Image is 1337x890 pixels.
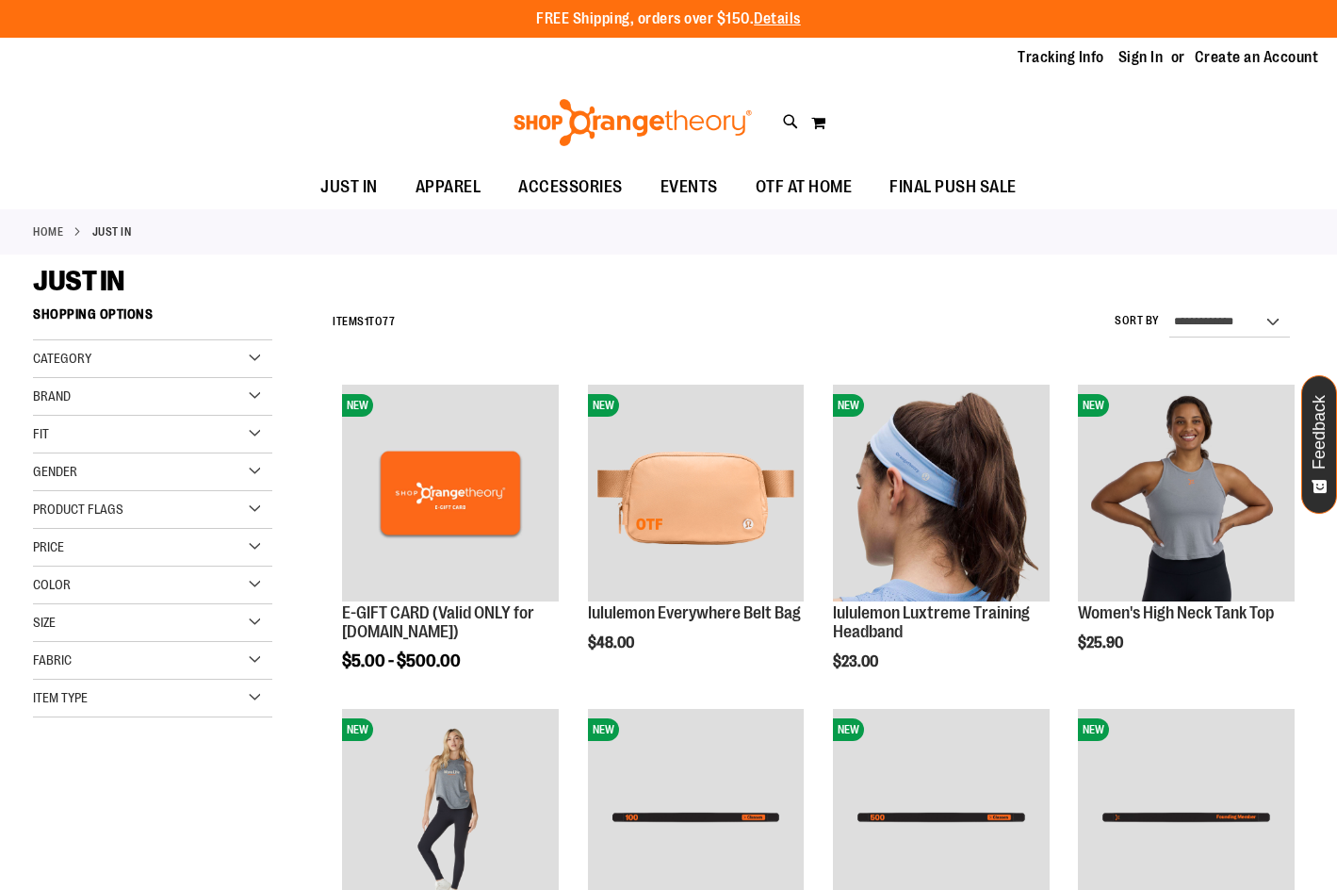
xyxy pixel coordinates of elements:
span: NEW [1078,394,1109,417]
span: $23.00 [833,653,881,670]
span: APPAREL [416,166,481,208]
label: Sort By [1115,313,1160,329]
span: JUST IN [320,166,378,208]
a: APPAREL [397,166,500,209]
span: FINAL PUSH SALE [889,166,1017,208]
span: Feedback [1311,395,1329,470]
div: product [1068,375,1304,700]
span: NEW [833,718,864,741]
span: $25.90 [1078,635,1126,651]
img: E-GIFT CARD (Valid ONLY for ShopOrangetheory.com) [342,385,559,602]
div: product [579,375,814,700]
span: NEW [588,394,619,417]
span: NEW [342,394,373,417]
div: product [823,375,1059,717]
a: lululemon Everywhere Belt Bag NEW [588,385,805,604]
a: Details [754,10,801,27]
a: lululemon Luxtreme Training HeadbandNEW [833,385,1050,604]
span: NEW [342,718,373,741]
img: Shop Orangetheory [511,99,755,146]
span: Category [33,351,91,366]
span: Gender [33,464,77,479]
span: Fabric [33,652,72,667]
span: 77 [383,315,395,328]
span: NEW [833,394,864,417]
a: lululemon Everywhere Belt Bag [588,603,801,622]
span: $48.00 [588,635,637,651]
span: $5.00 - $500.00 [342,651,461,670]
img: Image of Womens BB High Neck Tank Grey [1078,385,1295,602]
span: JUST IN [33,265,124,297]
p: FREE Shipping, orders over $150. [536,8,801,30]
span: Brand [33,388,71,404]
span: NEW [588,718,619,741]
span: Fit [33,426,49,441]
a: EVENTS [642,166,737,209]
span: NEW [1078,718,1109,741]
img: lululemon Luxtreme Training Headband [833,385,1050,602]
span: EVENTS [660,166,718,208]
a: JUST IN [302,166,397,208]
span: Item Type [33,690,88,705]
a: Create an Account [1195,47,1319,68]
button: Feedback - Show survey [1301,375,1337,514]
span: Size [33,615,56,630]
a: E-GIFT CARD (Valid ONLY for ShopOrangetheory.com)NEW [342,385,559,604]
span: Color [33,577,71,592]
strong: JUST IN [92,223,132,240]
a: Home [33,223,63,240]
a: OTF AT HOME [737,166,872,209]
span: Product Flags [33,502,123,517]
a: E-GIFT CARD (Valid ONLY for [DOMAIN_NAME]) [342,603,534,641]
a: ACCESSORIES [499,166,642,209]
div: product [333,375,568,717]
img: lululemon Everywhere Belt Bag [588,385,805,602]
a: Women's High Neck Tank Top [1078,603,1274,622]
a: Tracking Info [1018,47,1104,68]
span: 1 [365,315,369,328]
a: Sign In [1118,47,1164,68]
span: OTF AT HOME [756,166,853,208]
a: FINAL PUSH SALE [871,166,1035,209]
h2: Items to [333,307,395,337]
span: Price [33,539,64,554]
span: ACCESSORIES [518,166,623,208]
a: lululemon Luxtreme Training Headband [833,603,1030,641]
a: Image of Womens BB High Neck Tank GreyNEW [1078,385,1295,604]
strong: Shopping Options [33,298,272,340]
